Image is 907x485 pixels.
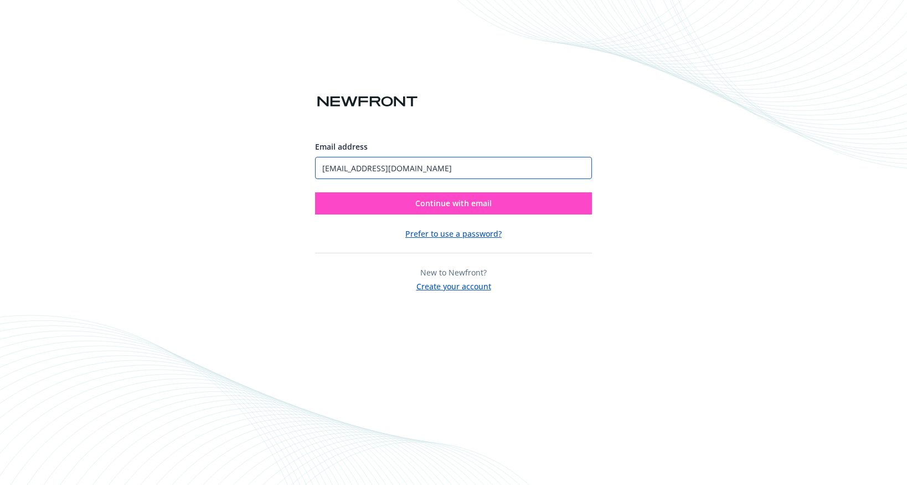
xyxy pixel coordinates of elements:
span: Email address [315,141,368,152]
button: Create your account [416,278,491,292]
input: Enter your email [315,157,592,179]
span: New to Newfront? [420,267,487,278]
img: Newfront logo [315,92,420,111]
button: Prefer to use a password? [405,228,502,239]
button: Continue with email [315,192,592,215]
span: Continue with email [415,198,492,208]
